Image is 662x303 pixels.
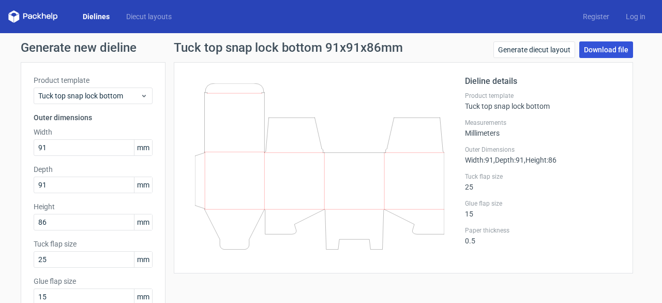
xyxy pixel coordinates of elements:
a: Diecut layouts [118,11,180,22]
span: mm [134,252,152,267]
label: Measurements [465,119,620,127]
div: Tuck top snap lock bottom [465,92,620,110]
div: Millimeters [465,119,620,137]
div: 15 [465,199,620,218]
span: , Height : 86 [524,156,556,164]
label: Paper thickness [465,226,620,235]
h1: Generate new dieline [21,41,641,54]
span: mm [134,140,152,155]
label: Product template [34,75,153,85]
label: Width [34,127,153,137]
div: 25 [465,172,620,191]
h3: Outer dimensions [34,112,153,123]
a: Register [575,11,618,22]
label: Tuck flap size [465,172,620,181]
span: mm [134,214,152,230]
h2: Dieline details [465,75,620,88]
a: Download file [579,41,633,58]
span: mm [134,177,152,193]
span: Tuck top snap lock bottom [38,91,140,101]
a: Dielines [74,11,118,22]
h1: Tuck top snap lock bottom 91x91x86mm [174,41,403,54]
label: Product template [465,92,620,100]
a: Log in [618,11,654,22]
label: Glue flap size [34,276,153,286]
label: Glue flap size [465,199,620,208]
label: Height [34,201,153,212]
div: 0.5 [465,226,620,245]
span: Width : 91 [465,156,493,164]
a: Generate diecut layout [493,41,575,58]
span: , Depth : 91 [493,156,524,164]
label: Tuck flap size [34,239,153,249]
label: Depth [34,164,153,175]
label: Outer Dimensions [465,146,620,154]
